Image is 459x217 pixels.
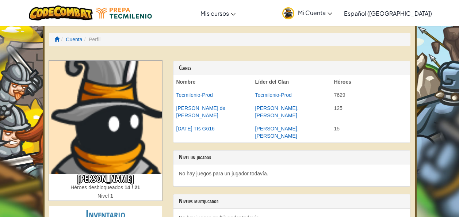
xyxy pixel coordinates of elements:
[29,5,93,20] img: CodeCombat logo
[82,36,100,43] li: Perfil
[331,102,410,122] td: 125
[97,193,110,199] span: Nivel
[331,88,410,102] td: 7629
[49,174,162,184] h3: [PERSON_NAME]
[179,154,405,161] h3: Nivel un jugador
[96,8,152,19] img: Tecmilenio logo
[331,75,410,88] th: Héroes
[179,170,405,177] p: No hay juegos para un jugador todavía.
[173,75,252,88] th: Nombre
[66,37,82,42] a: Cuenta
[298,9,332,16] span: Mi Cuenta
[255,126,299,139] a: [PERSON_NAME].[PERSON_NAME]
[176,92,213,98] a: Tecmilenio-Prod
[331,122,410,142] td: 15
[179,198,405,205] h3: Niveles multijugador
[200,9,229,17] span: Mis cursos
[279,1,336,24] a: Mi Cuenta
[340,3,436,23] a: Español ([GEOGRAPHIC_DATA])
[179,65,405,71] h3: Clanes
[255,105,299,118] a: [PERSON_NAME].[PERSON_NAME]
[344,9,432,17] span: Español ([GEOGRAPHIC_DATA])
[125,184,140,190] strong: 14 / 21
[110,193,113,199] strong: 1
[255,92,292,98] a: Tecmilenio-Prod
[70,184,125,190] span: Héroes desbloqueados
[176,105,226,118] a: [PERSON_NAME] de [PERSON_NAME]
[282,7,294,19] img: avatar
[176,126,215,132] a: [DATE] TIs G616
[252,75,331,88] th: Líder del Clan
[197,3,239,23] a: Mis cursos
